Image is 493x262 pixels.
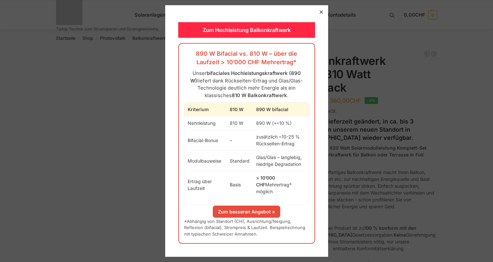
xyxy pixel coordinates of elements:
[184,116,227,130] td: Nennleistung
[253,171,309,198] td: Mehrertrag* möglich
[184,70,309,99] p: Unser liefert dank Rückseiten-Ertrag und Glas/Glas-Technologie deutlich mehr Energie als ein klas...
[213,206,280,218] a: Zum besseren Angebot »
[184,171,227,198] td: Ertrag über Laufzeit
[184,218,309,238] p: *Abhängig von Standort (CH), Ausrichtung/Neigung, Reflexion (bifacial), Strompreis & Laufzeit. Be...
[184,130,227,151] td: Bifacial-Bonus
[184,103,227,116] th: Kriterium
[253,151,309,171] td: Glas/Glas – langlebig, niedrige Degradation
[256,175,275,187] strong: > 10’000 CHF
[232,92,287,98] strong: 810 W Balkonkraftwerk
[253,103,309,116] th: 890 W bifacial
[253,116,309,130] td: 890 W (+≈10 %)
[226,103,253,116] th: 810 W
[226,171,253,198] td: Basis
[226,130,253,151] td: –
[190,70,301,84] strong: bifaciales Hochleistungskraftwerk (890 W)
[178,22,315,38] div: Zum Hochleistung Balkonkraftwerk
[184,151,227,171] td: Modulbauweise
[184,50,309,66] h3: 890 W Bifacial vs. 810 W – über die Laufzeit > 10’000 CHF Mehrertrag*
[226,116,253,130] td: 810 W
[226,151,253,171] td: Standard
[253,130,309,151] td: zusätzlich ≈10-25 % Rückseiten-Ertrag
